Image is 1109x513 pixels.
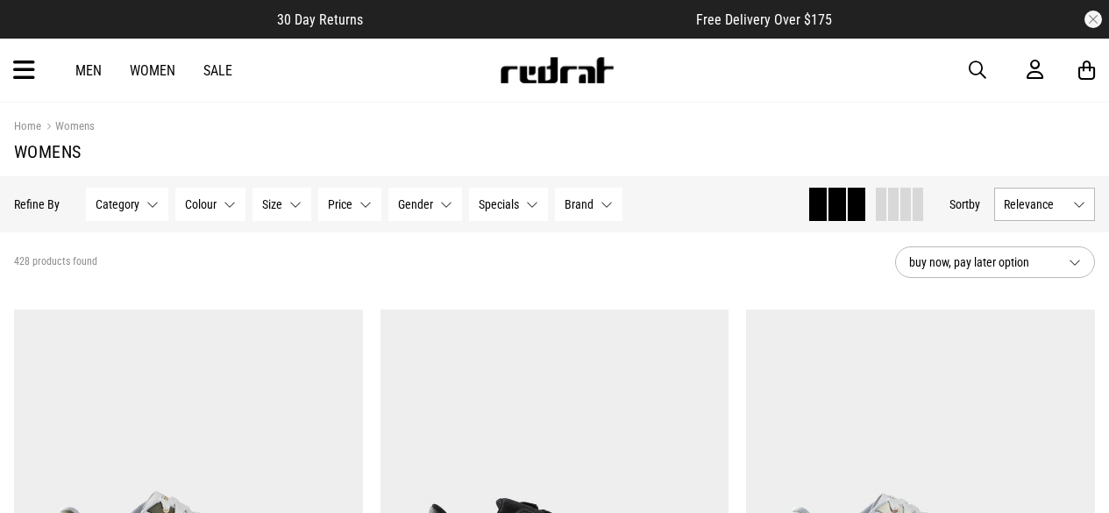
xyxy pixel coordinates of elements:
[696,11,832,28] span: Free Delivery Over $175
[469,188,548,221] button: Specials
[949,194,980,215] button: Sortby
[277,11,363,28] span: 30 Day Returns
[86,188,168,221] button: Category
[130,62,175,79] a: Women
[994,188,1095,221] button: Relevance
[75,62,102,79] a: Men
[1004,197,1066,211] span: Relevance
[555,188,622,221] button: Brand
[565,197,594,211] span: Brand
[203,62,232,79] a: Sale
[479,197,519,211] span: Specials
[41,119,95,136] a: Womens
[398,11,661,28] iframe: Customer reviews powered by Trustpilot
[185,197,217,211] span: Colour
[895,246,1095,278] button: buy now, pay later option
[909,252,1055,273] span: buy now, pay later option
[14,197,60,211] p: Refine By
[499,57,615,83] img: Redrat logo
[318,188,381,221] button: Price
[14,255,97,269] span: 428 products found
[14,119,41,132] a: Home
[252,188,311,221] button: Size
[96,197,139,211] span: Category
[328,197,352,211] span: Price
[175,188,245,221] button: Colour
[388,188,462,221] button: Gender
[398,197,433,211] span: Gender
[262,197,282,211] span: Size
[14,141,1095,162] h1: Womens
[969,197,980,211] span: by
